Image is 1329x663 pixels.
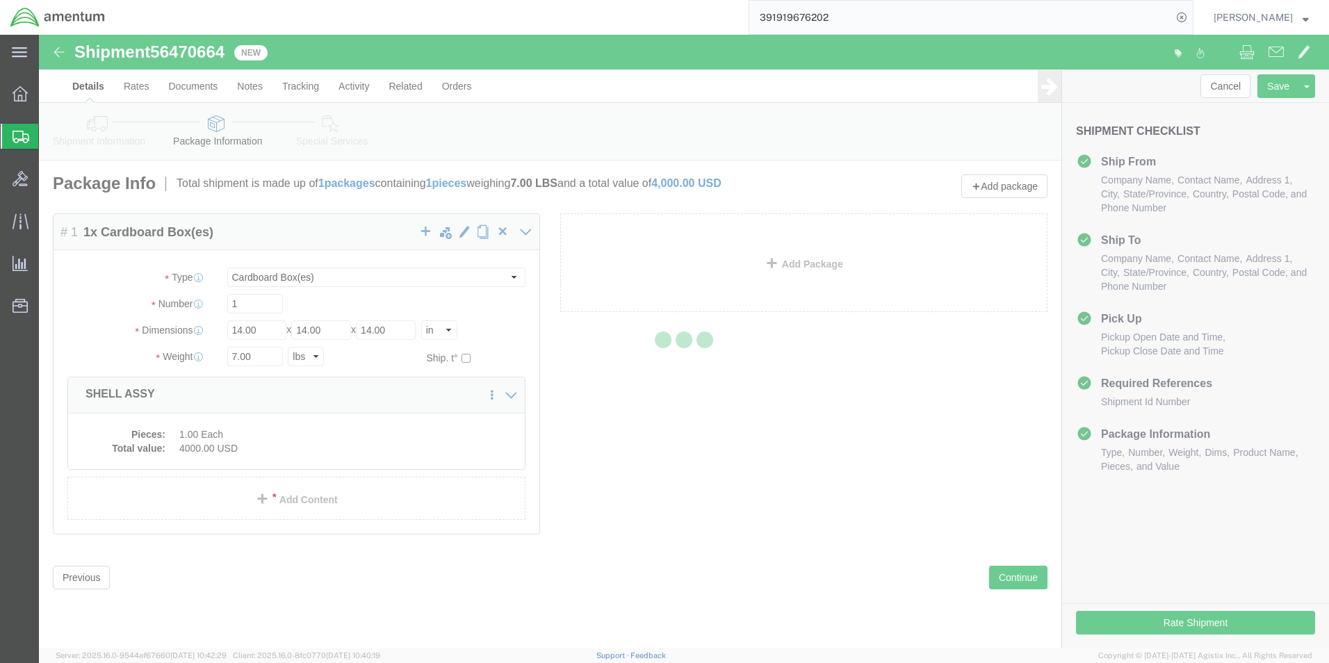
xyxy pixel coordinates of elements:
span: Client: 2025.16.0-8fc0770 [233,651,380,660]
span: ADRIAN RODRIGUEZ, JR [1214,10,1293,25]
span: [DATE] 10:40:19 [326,651,380,660]
a: Support [596,651,631,660]
button: [PERSON_NAME] [1213,9,1310,26]
a: Feedback [630,651,666,660]
img: logo [10,7,106,28]
span: [DATE] 10:42:29 [170,651,227,660]
span: Copyright © [DATE]-[DATE] Agistix Inc., All Rights Reserved [1098,650,1312,662]
span: Server: 2025.16.0-9544af67660 [56,651,227,660]
input: Search for shipment number, reference number [749,1,1172,34]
